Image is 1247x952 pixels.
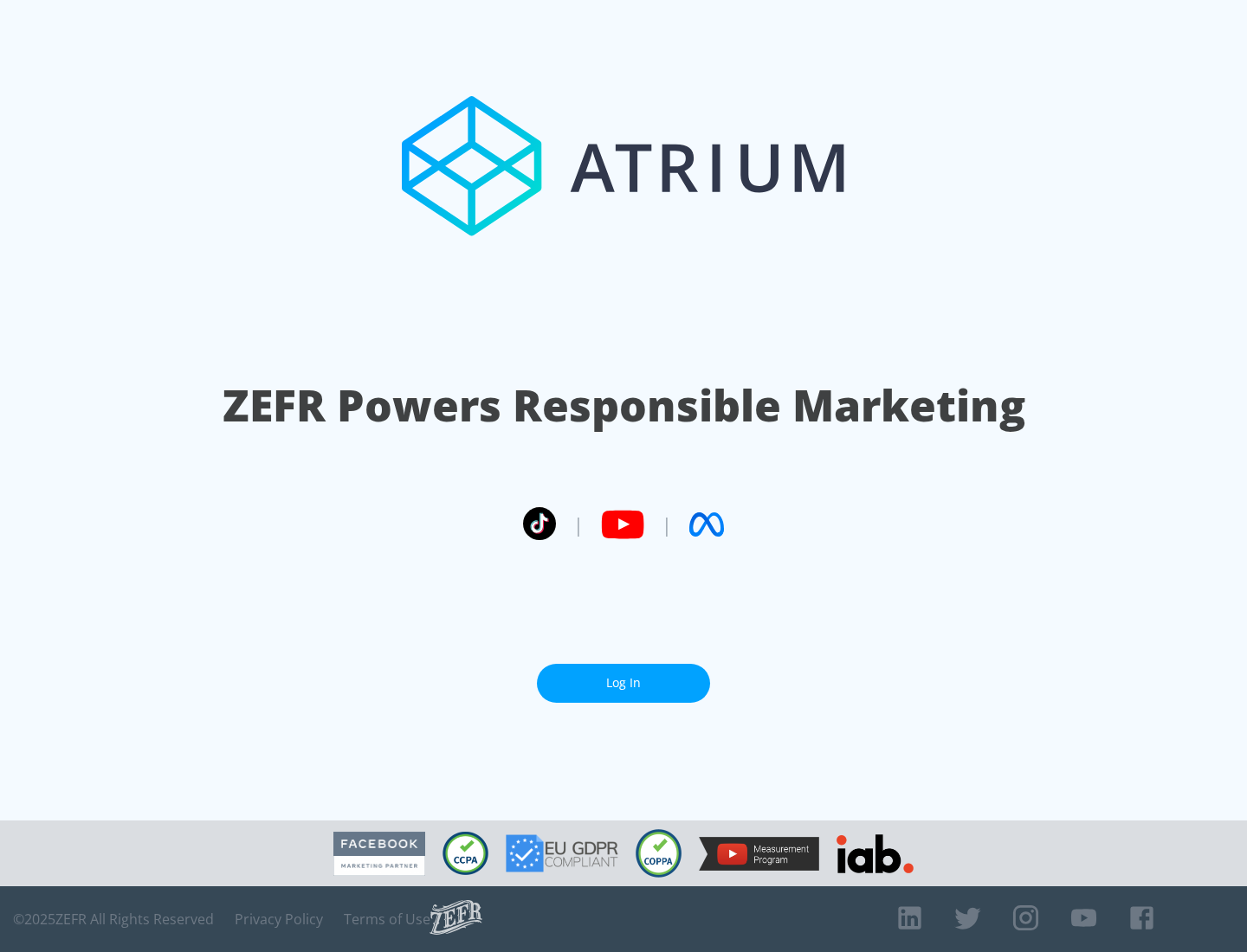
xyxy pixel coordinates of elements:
img: CCPA Compliant [443,832,488,875]
img: GDPR Compliant [506,834,618,872]
a: Log In [537,664,710,703]
a: Privacy Policy [235,910,323,928]
span: © 2025 ZEFR All Rights Reserved [13,910,214,928]
img: IAB [837,834,914,873]
a: Terms of Use [344,910,430,928]
img: YouTube Measurement Program [699,837,819,871]
span: | [662,511,672,537]
img: Facebook Marketing Partner [333,832,425,876]
h1: ZEFR Powers Responsible Marketing [223,376,1025,435]
img: COPPA Compliant [636,829,682,878]
span: | [573,511,584,537]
